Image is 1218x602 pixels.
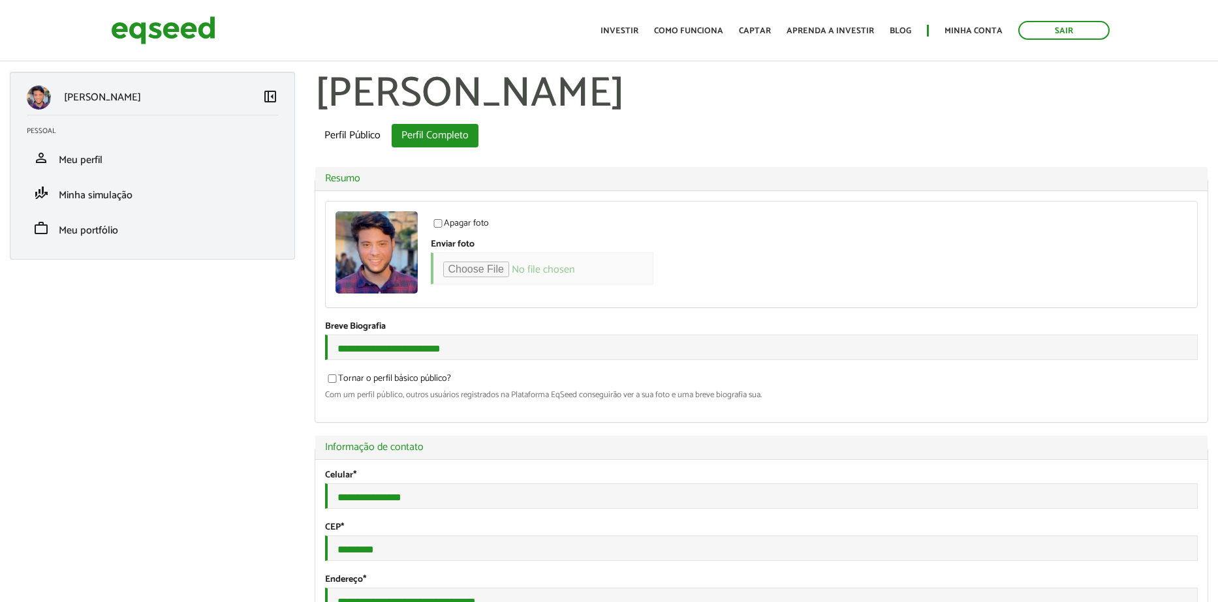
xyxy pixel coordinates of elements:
a: finance_modeMinha simulação [27,185,278,201]
a: Resumo [325,173,1198,184]
a: Ver perfil do usuário. [336,211,418,293]
label: Celular [325,471,356,480]
p: [PERSON_NAME] [64,91,141,104]
span: Este campo é obrigatório. [353,468,356,483]
a: Perfil Completo [392,124,478,147]
a: Investir [601,27,638,35]
a: personMeu perfil [27,150,278,166]
label: Tornar o perfil básico público? [325,374,451,387]
span: Este campo é obrigatório. [341,520,344,535]
span: Minha simulação [59,187,133,204]
h1: [PERSON_NAME] [315,72,1209,117]
div: Com um perfil público, outros usuários registrados na Plataforma EqSeed conseguirão ver a sua fot... [325,391,1198,399]
span: Este campo é obrigatório. [363,572,366,587]
input: Apagar foto [426,219,450,228]
a: Como funciona [654,27,723,35]
span: left_panel_close [262,89,278,104]
li: Meu portfólio [17,211,288,246]
label: Breve Biografia [325,322,386,331]
a: Colapsar menu [262,89,278,107]
a: Minha conta [945,27,1003,35]
span: Meu portfólio [59,222,118,239]
label: CEP [325,523,344,532]
span: person [33,150,49,166]
a: Captar [739,27,771,35]
img: EqSeed [111,13,215,48]
label: Enviar foto [431,240,475,249]
a: workMeu portfólio [27,220,278,236]
span: work [33,220,49,236]
span: Meu perfil [59,151,102,169]
a: Blog [890,27,911,35]
h2: Pessoal [27,127,288,135]
input: Tornar o perfil básico público? [320,374,344,383]
label: Apagar foto [431,219,489,232]
a: Aprenda a investir [787,27,874,35]
a: Informação de contato [325,442,1198,453]
label: Endereço [325,575,366,584]
a: Perfil Público [315,124,390,147]
span: finance_mode [33,185,49,201]
li: Minha simulação [17,175,288,211]
a: Sair [1018,21,1110,40]
li: Meu perfil [17,140,288,175]
img: Foto de Leonardo Valim Craveira [336,211,418,293]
